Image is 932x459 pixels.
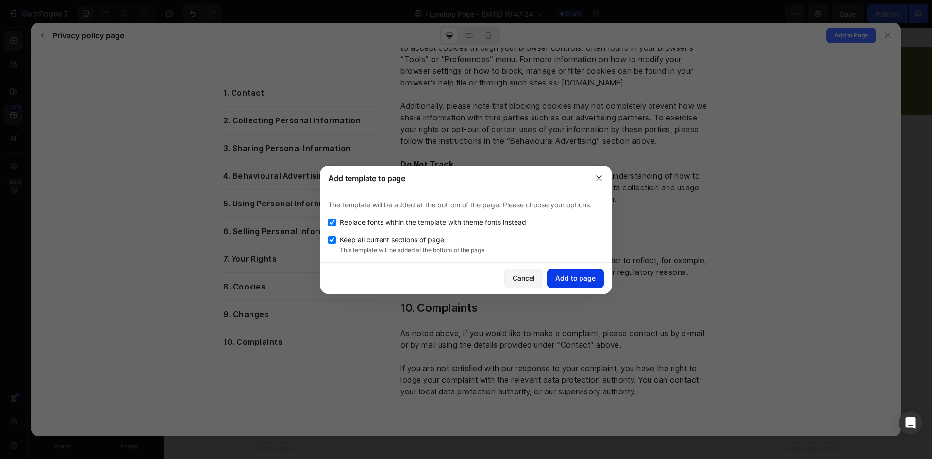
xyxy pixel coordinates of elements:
p: 3. Sharing Personal Information [192,95,320,105]
p: 10. Complaints [192,289,251,299]
span: Keep all current sections of page [340,234,444,246]
button: Cancel [504,269,543,288]
div: Generate layout [356,124,407,134]
div: Choose templates [280,124,338,134]
p: Additionally, please note that blocking cookies may not completely prevent how we share informati... [369,53,676,98]
strong: Do Not Track [369,111,422,121]
p: 8. Cookies [192,234,234,243]
p: Please note that because there is no consistent industry understanding of how to respond to “Do N... [369,123,669,156]
div: Open Intercom Messenger [899,411,922,435]
span: Add section [361,102,407,112]
div: Add blank section [427,124,486,134]
p: 5. Using Personal Information [192,151,311,160]
p: 7. Your Rights [192,206,246,216]
div: Cancel [513,273,535,283]
p: 1. Contact [192,40,233,50]
p: The template will be added at the bottom of the page. Please choose your options: [328,199,604,211]
span: Replace fonts within the template with theme fonts instead [340,217,526,228]
p: 4. Behavioural Advertising [192,123,298,133]
p: 6. Selling Personal Information [192,178,316,188]
div: Add to page [555,273,596,283]
span: then drag & drop elements [420,136,492,145]
p: We may update this Privacy Policy from time to time in order to reflect, for example, changes to ... [369,207,676,229]
p: 9. Changes [192,261,238,271]
span: from URL or image [355,136,407,145]
p: If you are not satisfied with our response to your complaint, you have the right to lodge your co... [369,315,668,348]
button: Add to page [547,269,604,288]
span: inspired by CRO experts [275,136,342,145]
p: As noted above, if you would like to make a complaint, please contact us by e-mail or by mail usi... [369,280,673,302]
p: This template will be added at the bottom of the page [340,246,604,255]
p: 10. complaints [369,253,447,267]
h3: Add template to page [328,172,405,184]
p: 9. changes [369,180,429,194]
p: 2. Collecting Personal Information [192,68,330,77]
